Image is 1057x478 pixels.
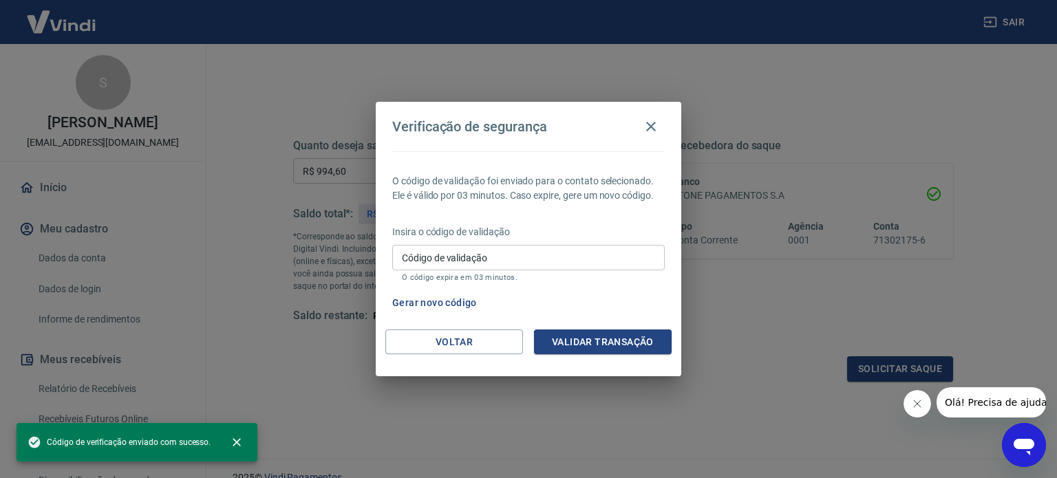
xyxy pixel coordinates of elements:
iframe: Botão para abrir a janela de mensagens [1002,423,1046,467]
span: Olá! Precisa de ajuda? [8,10,116,21]
p: O código expira em 03 minutos. [402,273,655,282]
button: Gerar novo código [387,290,482,316]
button: close [222,427,252,457]
p: Insira o código de validação [392,225,665,239]
button: Voltar [385,329,523,355]
span: Código de verificação enviado com sucesso. [28,435,211,449]
iframe: Fechar mensagem [904,390,931,417]
p: O código de validação foi enviado para o contato selecionado. Ele é válido por 03 minutos. Caso e... [392,174,665,203]
h4: Verificação de segurança [392,118,547,135]
iframe: Mensagem da empresa [937,387,1046,417]
button: Validar transação [534,329,672,355]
